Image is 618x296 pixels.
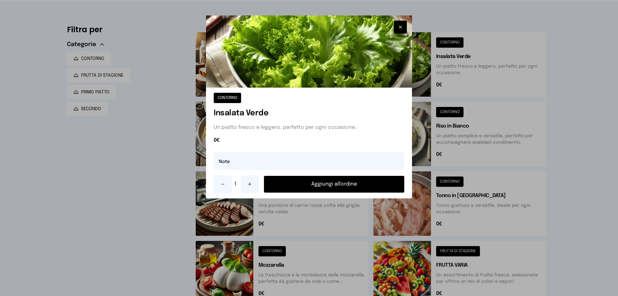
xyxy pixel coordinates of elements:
[264,176,404,193] button: Aggiungi all'ordine
[214,93,241,103] button: CONTORNO
[206,15,412,88] img: Insalata Verde
[214,137,404,144] span: 0€
[214,124,404,131] p: Un piatto fresco e leggero, perfetto per ogni occasione.
[214,108,404,119] h1: Insalata Verde
[234,180,238,188] span: 1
